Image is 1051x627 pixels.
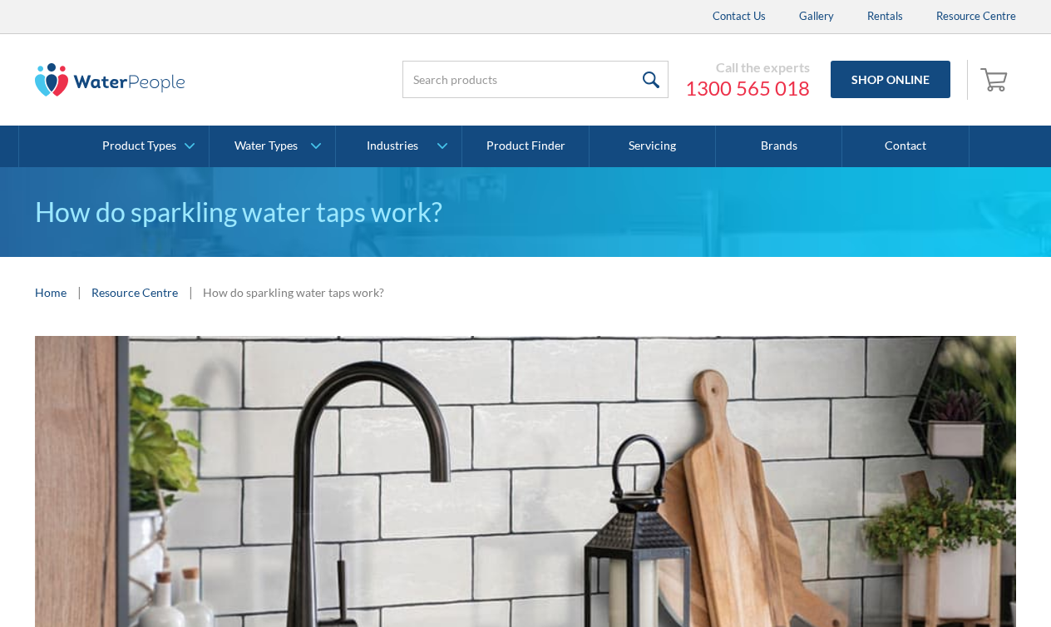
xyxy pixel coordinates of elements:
a: Water Types [210,126,335,167]
div: | [75,282,83,302]
div: How do sparkling water taps work? [203,284,384,301]
a: Servicing [590,126,716,167]
a: Open empty cart [976,60,1016,100]
a: Industries [336,126,461,167]
a: Contact [842,126,969,167]
input: Search products [402,61,669,98]
div: | [186,282,195,302]
div: Industries [367,139,418,153]
h1: How do sparkling water taps work? [35,192,1016,232]
a: Brands [716,126,842,167]
div: Call the experts [685,59,810,76]
div: Product Types [102,139,176,153]
img: shopping cart [980,66,1012,92]
a: Home [35,284,67,301]
a: Product Types [82,126,208,167]
a: Shop Online [831,61,950,98]
a: Resource Centre [91,284,178,301]
div: Water Types [234,139,298,153]
img: The Water People [35,63,185,96]
a: Product Finder [462,126,589,167]
a: 1300 565 018 [685,76,810,101]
